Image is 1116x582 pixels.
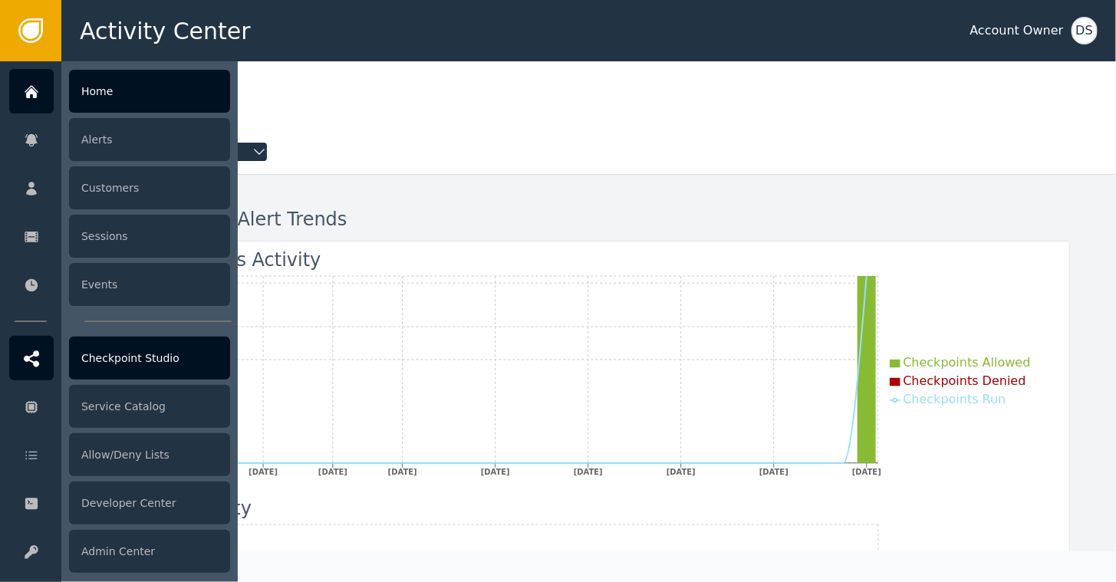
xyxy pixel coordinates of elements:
[904,355,1031,370] span: Checkpoints Allowed
[80,14,251,48] span: Activity Center
[69,215,230,258] div: Sessions
[318,468,347,476] tspan: [DATE]
[9,214,230,258] a: Sessions
[69,70,230,113] div: Home
[9,262,230,307] a: Events
[9,432,230,477] a: Allow/Deny Lists
[69,482,230,524] div: Developer Center
[9,384,230,429] a: Service Catalog
[9,529,230,574] a: Admin Center
[69,433,230,476] div: Allow/Deny Lists
[69,385,230,428] div: Service Catalog
[69,263,230,306] div: Events
[666,468,695,476] tspan: [DATE]
[759,468,788,476] tspan: [DATE]
[69,337,230,380] div: Checkpoint Studio
[852,468,881,476] tspan: [DATE]
[9,69,230,113] a: Home
[387,468,416,476] tspan: [DATE]
[9,336,230,380] a: Checkpoint Studio
[904,373,1026,388] span: Checkpoints Denied
[9,166,230,210] a: Customers
[573,468,602,476] tspan: [DATE]
[9,117,230,162] a: Alerts
[970,21,1064,40] div: Account Owner
[249,468,278,476] tspan: [DATE]
[9,481,230,525] a: Developer Center
[69,118,230,161] div: Alerts
[108,84,1070,118] div: Welcome
[1072,17,1098,44] button: DS
[69,530,230,573] div: Admin Center
[904,392,1006,406] span: Checkpoints Run
[69,166,230,209] div: Customers
[480,468,509,476] tspan: [DATE]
